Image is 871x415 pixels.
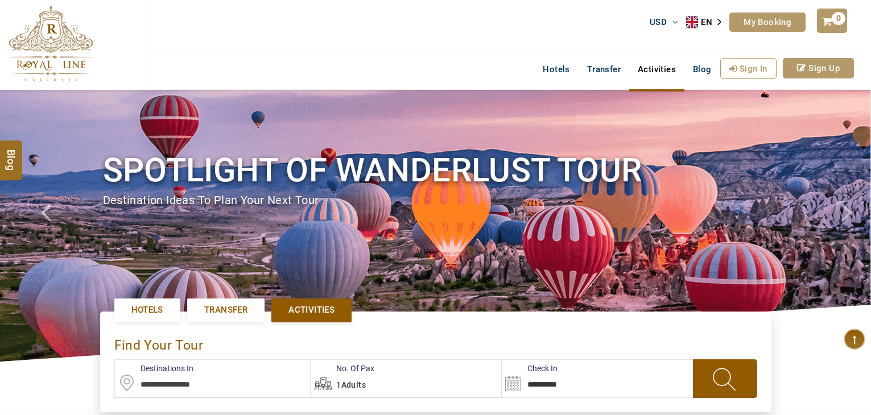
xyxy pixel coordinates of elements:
[271,298,352,322] a: Activities
[693,64,712,74] span: Blog
[114,298,180,322] a: Hotels
[729,13,806,32] a: My Booking
[336,380,366,389] span: 1Adults
[686,14,729,31] a: EN
[311,363,374,374] label: No. Of Pax
[4,149,19,159] span: Blog
[686,14,729,31] div: Language
[9,5,93,82] img: The Royal Line Holidays
[115,363,193,374] label: Destinations In
[650,17,667,27] span: USD
[114,326,757,359] div: find your Tour
[502,363,558,374] label: Check In
[204,304,247,316] span: Transfer
[684,58,720,81] a: Blog
[783,58,854,78] a: Sign Up
[817,9,847,33] a: 0
[832,12,845,25] span: 0
[534,58,578,81] a: Hotels
[288,304,335,316] span: Activities
[629,58,684,81] a: Activities
[579,58,629,81] a: Transfer
[720,58,777,79] a: Sign In
[131,304,163,316] span: Hotels
[686,14,729,31] aside: Language selected: English
[187,298,265,322] a: Transfer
